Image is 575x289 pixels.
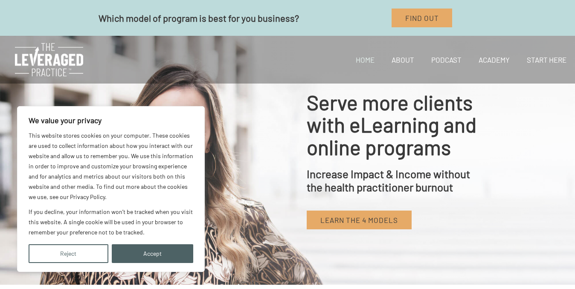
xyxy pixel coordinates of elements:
nav: Site Navigation [341,45,575,74]
span: Serve more clients with eLearning and online programs [307,90,476,160]
div: We value your privacy [17,106,205,272]
a: Start Here [518,45,575,74]
button: Accept [112,244,194,263]
span: Increase Impact & Income without the health practitioner burnout [307,167,470,194]
a: Home [347,45,383,74]
button: Reject [29,244,108,263]
p: If you decline, your information won’t be tracked when you visit this website. A single cookie wi... [29,207,193,237]
p: This website stores cookies on your computer. These cookies are used to collect information about... [29,130,193,202]
a: Podcast [423,45,470,74]
span: Learn the 4 models [320,216,398,224]
span: Which model of program is best for you business? [99,12,299,23]
span: Find Out [405,14,439,22]
a: Find Out [392,9,452,27]
a: Learn the 4 models [307,211,411,229]
img: The Leveraged Practice [15,43,83,76]
p: We value your privacy [29,115,193,125]
a: About [383,45,423,74]
a: Academy [470,45,518,74]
